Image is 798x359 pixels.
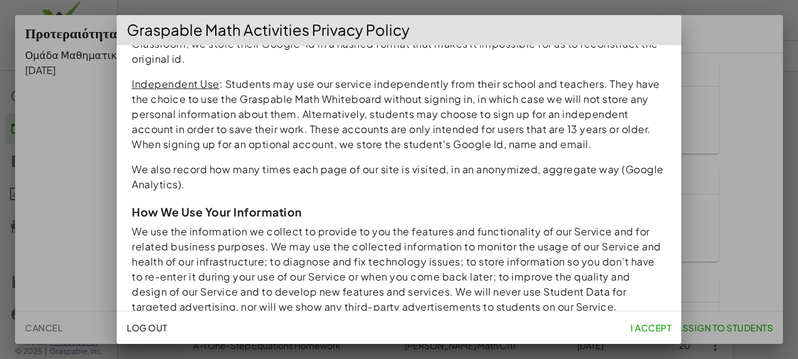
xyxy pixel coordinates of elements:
button: I accept [625,316,676,339]
p: : Students may use our service independently from their school and teachers. They have the choice... [132,77,666,152]
button: Log Out [122,316,173,339]
p: We use the information we collect to provide to you the features and functionality of our Service... [132,224,666,314]
span: Log Out [127,322,168,333]
h3: How We Use Your Information [132,205,666,219]
p: We also record how many times each page of our site is visited, in an anonymized, aggregate way (... [132,162,666,192]
span: Independent Use [132,77,220,90]
div: Graspable Math Activities Privacy Policy [117,15,681,45]
span: I accept [630,322,671,333]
